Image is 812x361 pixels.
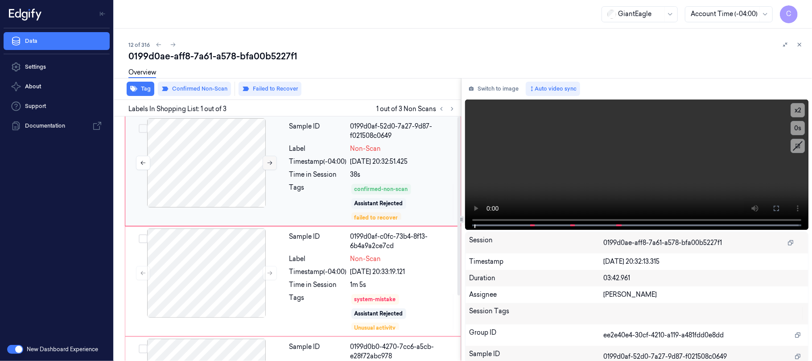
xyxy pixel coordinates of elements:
[469,328,603,342] div: Group ID
[465,82,522,96] button: Switch to image
[158,82,231,96] button: Confirmed Non-Scan
[289,293,347,331] div: Tags
[4,78,110,95] button: About
[469,236,603,250] div: Session
[603,257,804,266] div: [DATE] 20:32:13.315
[350,267,455,277] div: [DATE] 20:33:19.121
[469,290,603,299] div: Assignee
[603,331,724,340] span: ee2e40e4-30cf-4210-a119-a481fdd0e8dd
[127,82,154,96] button: Tag
[128,68,156,78] a: Overview
[289,232,347,251] div: Sample ID
[354,185,408,193] div: confirmed-non-scan
[354,324,396,332] div: Unusual activity
[139,124,148,133] button: Select row
[350,144,381,154] span: Non-Scan
[289,342,347,361] div: Sample ID
[350,170,455,179] div: 38s
[354,214,398,222] div: failed to recover
[354,295,396,303] div: system-mistake
[469,307,603,321] div: Session Tags
[128,41,150,49] span: 12 of 316
[350,254,381,264] span: Non-Scan
[376,104,458,114] span: 1 out of 3 Non Scans
[791,103,805,117] button: x2
[350,157,455,166] div: [DATE] 20:32:51.425
[4,97,110,115] a: Support
[289,254,347,264] div: Label
[4,117,110,135] a: Documentation
[289,267,347,277] div: Timestamp (-04:00)
[603,274,804,283] div: 03:42.961
[289,280,347,290] div: Time in Session
[239,82,301,96] button: Failed to Recover
[95,7,110,21] button: Toggle Navigation
[350,342,455,361] div: 0199d0b0-4270-7cc6-a5cb-e28f72abc978
[354,310,403,318] div: Assistant Rejected
[289,183,347,220] div: Tags
[128,50,805,62] div: 0199d0ae-aff8-7a61-a578-bfa00b5227f1
[354,199,403,207] div: Assistant Rejected
[526,82,580,96] button: Auto video sync
[603,290,804,299] div: [PERSON_NAME]
[289,170,347,179] div: Time in Session
[603,238,722,248] span: 0199d0ae-aff8-7a61-a578-bfa00b5227f1
[4,32,110,50] a: Data
[289,144,347,154] div: Label
[469,257,603,266] div: Timestamp
[469,274,603,283] div: Duration
[350,232,455,251] div: 0199d0af-c0fc-73b4-8f13-6b4a9a2ce7cd
[139,234,148,243] button: Select row
[350,122,455,141] div: 0199d0af-52d0-7a27-9d87-f021508c0649
[128,104,227,114] span: Labels In Shopping List: 1 out of 3
[139,344,148,353] button: Select row
[791,121,805,135] button: 0s
[289,157,347,166] div: Timestamp (-04:00)
[350,280,455,290] div: 1m 5s
[4,58,110,76] a: Settings
[289,122,347,141] div: Sample ID
[780,5,798,23] button: C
